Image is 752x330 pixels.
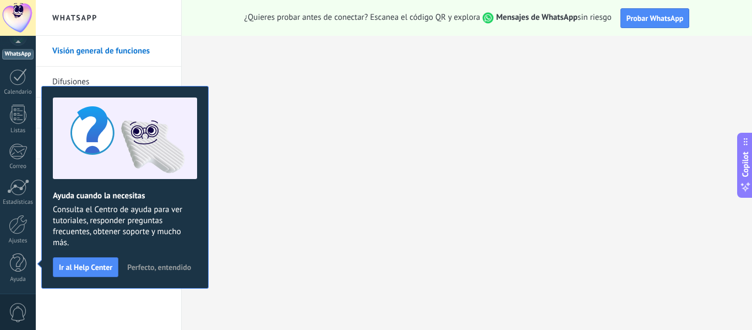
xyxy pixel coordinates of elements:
button: Ir al Help Center [53,257,118,277]
span: Consulta el Centro de ayuda para ver tutoriales, responder preguntas frecuentes, obtener soporte ... [53,204,197,248]
button: Perfecto, entendido [122,259,196,275]
div: Calendario [2,89,34,96]
li: Visión general de funciones [36,36,181,67]
strong: Mensajes de WhatsApp [496,12,577,23]
div: Ayuda [2,276,34,283]
a: Visión general de funciones [52,36,170,67]
div: Correo [2,163,34,170]
span: Copilot [740,152,751,177]
span: Perfecto, entendido [127,263,191,271]
button: Probar WhatsApp [620,8,690,28]
div: WhatsApp [2,49,34,59]
div: Estadísticas [2,199,34,206]
div: Listas [2,127,34,134]
a: Difusiones [52,67,170,98]
span: Probar WhatsApp [626,13,684,23]
li: Difusiones [36,67,181,98]
div: Ajustes [2,237,34,245]
span: ¿Quieres probar antes de conectar? Escanea el código QR y explora sin riesgo [244,12,612,24]
h2: Ayuda cuando la necesitas [53,191,197,201]
span: Ir al Help Center [59,263,112,271]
